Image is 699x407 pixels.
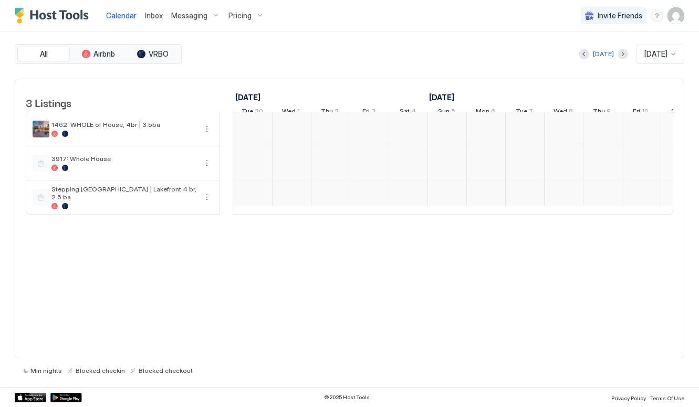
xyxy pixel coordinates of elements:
[473,105,498,120] a: October 6, 2025
[411,107,416,118] span: 4
[607,107,611,118] span: 9
[650,392,684,403] a: Terms Of Use
[591,48,615,60] button: [DATE]
[106,11,137,20] span: Calendar
[551,105,576,120] a: October 8, 2025
[630,105,651,120] a: October 10, 2025
[491,107,495,118] span: 6
[201,123,213,135] button: More options
[318,105,341,120] a: October 2, 2025
[15,8,93,24] a: Host Tools Logo
[51,155,196,163] span: 3917: Whole House
[435,105,458,120] a: October 5, 2025
[633,107,640,118] span: Fri
[50,393,82,402] a: Google Play Store
[33,121,49,137] div: listing image
[106,10,137,21] a: Calendar
[72,47,124,61] button: Airbnb
[671,107,681,118] span: Sat
[593,107,605,118] span: Thu
[149,49,169,59] span: VRBO
[171,11,207,20] span: Messaging
[233,90,263,105] a: September 30, 2025
[15,44,182,64] div: tab-group
[554,107,567,118] span: Wed
[426,90,457,105] a: October 1, 2025
[201,157,213,169] div: menu
[93,49,115,59] span: Airbnb
[17,47,70,61] button: All
[201,191,213,203] div: menu
[611,392,646,403] a: Privacy Policy
[397,105,419,120] a: October 4, 2025
[579,49,589,59] button: Previous month
[228,11,252,20] span: Pricing
[255,107,263,118] span: 30
[242,107,253,118] span: Tue
[371,107,375,118] span: 3
[598,11,642,20] span: Invite Friends
[40,49,48,59] span: All
[611,395,646,401] span: Privacy Policy
[644,49,667,59] span: [DATE]
[476,107,489,118] span: Mon
[15,393,46,402] a: App Store
[145,10,163,21] a: Inbox
[279,105,302,120] a: October 1, 2025
[201,157,213,169] button: More options
[239,105,266,120] a: September 30, 2025
[26,94,71,110] span: 3 Listings
[362,107,370,118] span: Fri
[51,121,196,128] span: 1462: WHOLE of House, 4br | 3.5ba
[201,123,213,135] div: menu
[282,107,296,118] span: Wed
[569,107,573,118] span: 8
[201,191,213,203] button: More options
[139,367,193,374] span: Blocked checkout
[593,49,614,59] div: [DATE]
[451,107,455,118] span: 5
[335,107,339,118] span: 2
[51,185,196,201] span: Stepping [GEOGRAPHIC_DATA] | Lakefront 4 br, 2.5 ba
[529,107,533,118] span: 7
[642,107,649,118] span: 10
[513,105,536,120] a: October 7, 2025
[669,105,691,120] a: October 11, 2025
[651,9,663,22] div: menu
[618,49,628,59] button: Next month
[400,107,410,118] span: Sat
[324,394,370,401] span: © 2025 Host Tools
[590,105,613,120] a: October 9, 2025
[360,105,378,120] a: October 3, 2025
[30,367,62,374] span: Min nights
[145,11,163,20] span: Inbox
[438,107,450,118] span: Sun
[76,367,125,374] span: Blocked checkin
[650,395,684,401] span: Terms Of Use
[516,107,527,118] span: Tue
[297,107,300,118] span: 1
[321,107,333,118] span: Thu
[127,47,179,61] button: VRBO
[667,7,684,24] div: User profile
